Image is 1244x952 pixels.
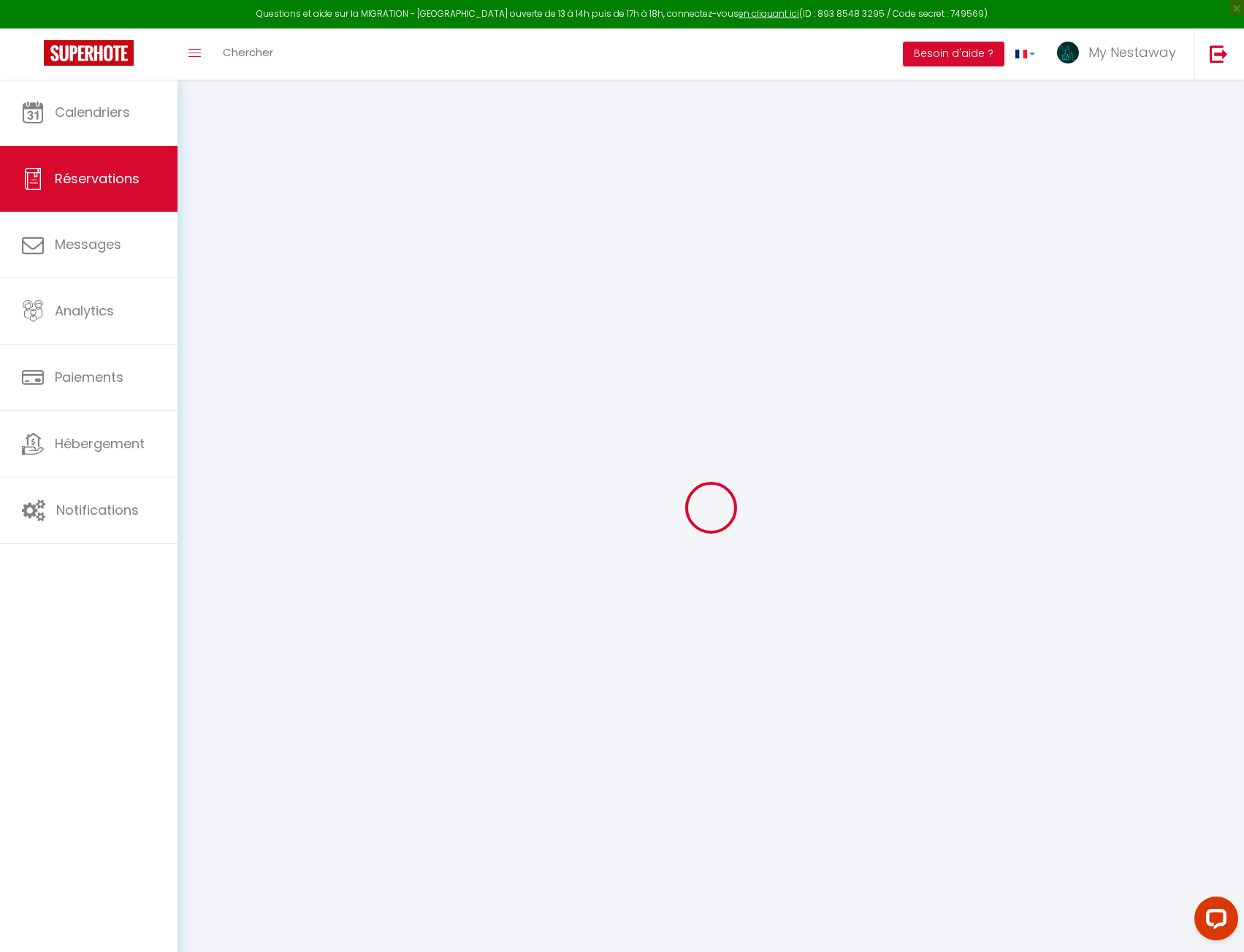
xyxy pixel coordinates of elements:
span: Analytics [55,302,114,320]
a: ... My Nestaway [1046,28,1194,80]
span: Calendriers [55,103,130,121]
img: logout [1210,45,1228,63]
img: Super Booking [44,40,134,66]
span: Notifications [56,501,139,519]
a: Chercher [212,28,284,80]
span: My Nestaway [1088,43,1176,61]
span: Messages [55,235,121,253]
iframe: LiveChat chat widget [1183,891,1244,952]
span: Réservations [55,169,140,188]
img: ... [1057,42,1079,64]
button: Besoin d'aide ? [903,42,1004,66]
a: en cliquant ici [739,7,799,20]
span: Chercher [223,45,273,60]
span: Hébergement [55,434,145,453]
span: Paiements [55,368,123,386]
